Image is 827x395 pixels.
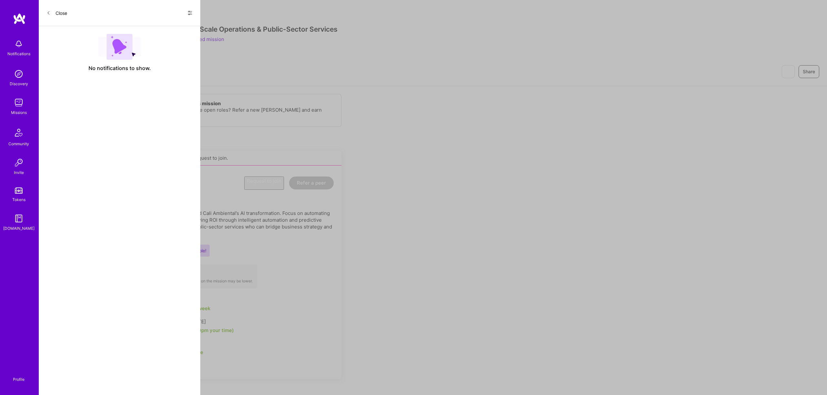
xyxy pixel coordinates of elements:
[13,376,25,382] div: Profile
[12,37,25,50] img: bell
[7,50,30,57] div: Notifications
[12,212,25,225] img: guide book
[98,34,141,60] img: empty
[3,225,35,232] div: [DOMAIN_NAME]
[12,96,25,109] img: teamwork
[89,65,151,72] span: No notifications to show.
[8,140,29,147] div: Community
[11,109,27,116] div: Missions
[15,187,23,194] img: tokens
[10,80,28,87] div: Discovery
[14,169,24,176] div: Invite
[11,125,26,140] img: Community
[11,369,27,382] a: Profile
[13,13,26,25] img: logo
[47,8,67,18] button: Close
[12,67,25,80] img: discovery
[12,196,26,203] div: Tokens
[12,156,25,169] img: Invite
